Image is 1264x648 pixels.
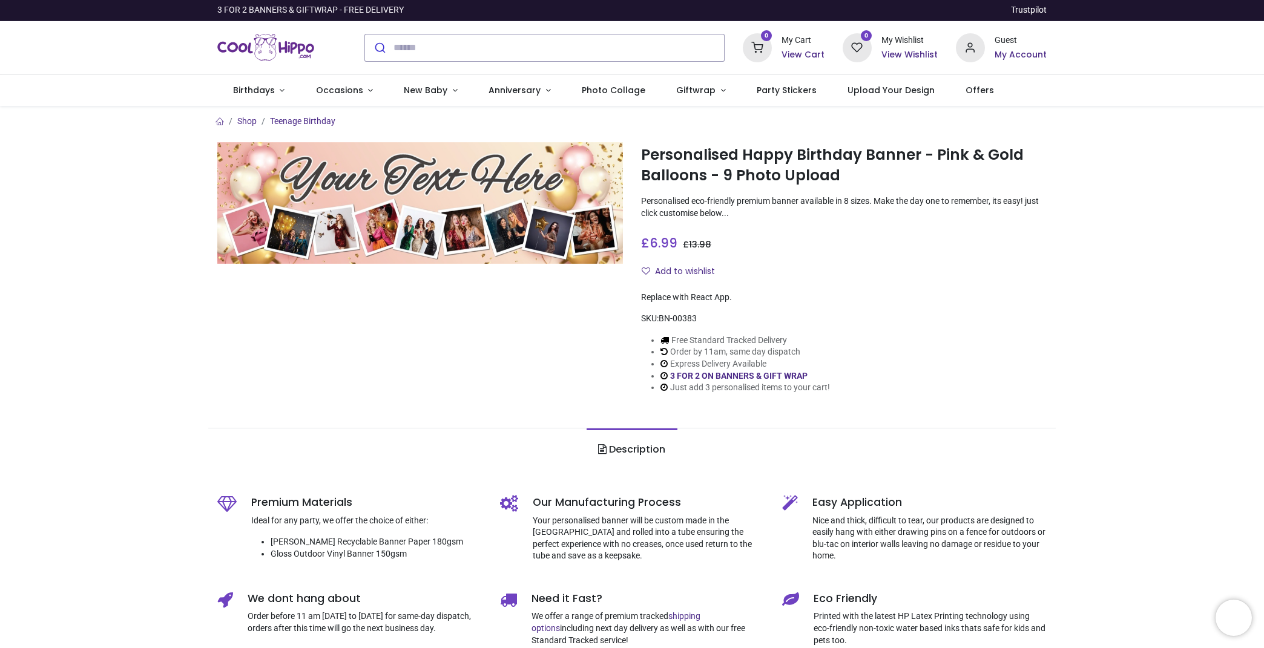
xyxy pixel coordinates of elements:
a: New Baby [389,75,473,106]
a: View Cart [782,49,825,61]
a: Logo of Cool Hippo [217,31,314,65]
h5: We dont hang about [248,591,482,606]
li: Free Standard Tracked Delivery [660,335,830,347]
a: Shop [237,116,257,126]
a: 0 [743,42,772,51]
h5: Premium Materials [251,495,482,510]
li: Express Delivery Available [660,358,830,370]
li: [PERSON_NAME] Recyclable Banner Paper 180gsm [271,536,482,548]
span: New Baby [404,84,447,96]
h5: Easy Application [812,495,1047,510]
p: Order before 11 am [DATE] to [DATE] for same-day dispatch, orders after this time will go the nex... [248,610,482,634]
a: Description [587,428,677,471]
li: Gloss Outdoor Vinyl Banner 150gsm [271,548,482,560]
span: 13.98 [689,238,711,250]
button: Add to wishlistAdd to wishlist [641,261,725,282]
a: Teenage Birthday [270,116,335,126]
li: Just add 3 personalised items to your cart! [660,382,830,394]
a: 3 FOR 2 ON BANNERS & GIFT WRAP [670,371,808,381]
h5: Our Manufacturing Process [533,495,765,510]
span: £ [683,238,711,250]
span: BN-00383 [659,313,697,323]
p: We offer a range of premium tracked including next day delivery as well as with our free Standard... [532,610,765,646]
a: Anniversary [473,75,566,106]
li: Order by 11am, same day dispatch [660,346,830,358]
a: Occasions [300,75,389,106]
span: Birthdays [233,84,275,96]
a: Trustpilot [1011,4,1047,16]
sup: 0 [861,30,872,42]
div: Guest [995,34,1047,47]
button: Submit [365,34,393,61]
div: SKU: [641,313,1047,325]
iframe: Brevo live chat [1216,600,1252,636]
i: Add to wishlist [642,267,650,275]
a: 0 [843,42,872,51]
div: My Wishlist [881,34,938,47]
div: Replace with React App. [641,292,1047,304]
h1: Personalised Happy Birthday Banner - Pink & Gold Balloons - 9 Photo Upload [641,145,1047,186]
a: Birthdays [217,75,300,106]
img: Personalised Happy Birthday Banner - Pink & Gold Balloons - 9 Photo Upload [217,142,623,264]
div: My Cart [782,34,825,47]
span: Party Stickers [757,84,817,96]
span: £ [641,234,677,252]
span: Offers [966,84,994,96]
span: 6.99 [650,234,677,252]
span: Anniversary [489,84,541,96]
p: Personalised eco-friendly premium banner available in 8 sizes. Make the day one to remember, its ... [641,195,1047,219]
p: Nice and thick, difficult to tear, our products are designed to easily hang with either drawing p... [812,515,1047,562]
span: Occasions [316,84,363,96]
span: Photo Collage [582,84,645,96]
p: Your personalised banner will be custom made in the [GEOGRAPHIC_DATA] and rolled into a tube ensu... [533,515,765,562]
div: 3 FOR 2 BANNERS & GIFTWRAP - FREE DELIVERY [217,4,404,16]
span: Giftwrap [676,84,716,96]
a: My Account [995,49,1047,61]
sup: 0 [761,30,772,42]
img: Cool Hippo [217,31,314,65]
p: Printed with the latest HP Latex Printing technology using eco-friendly non-toxic water based ink... [814,610,1047,646]
p: Ideal for any party, we offer the choice of either: [251,515,482,527]
a: View Wishlist [881,49,938,61]
span: Upload Your Design [848,84,935,96]
h5: Need it Fast? [532,591,765,606]
h5: Eco Friendly [814,591,1047,606]
a: Giftwrap [660,75,741,106]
